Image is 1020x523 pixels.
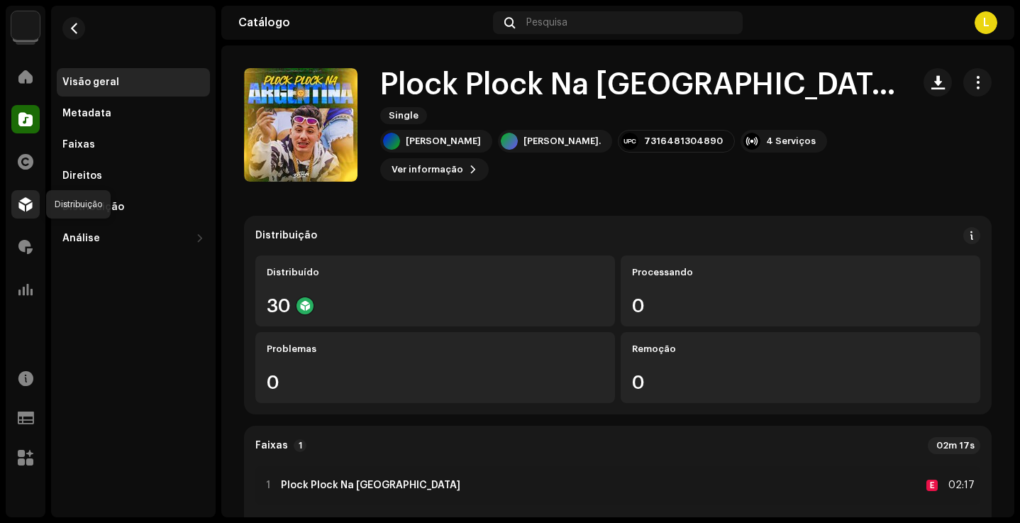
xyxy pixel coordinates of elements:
div: Distribuição [62,202,124,213]
div: Distribuição [255,230,317,241]
div: Faixas [62,139,95,150]
re-m-nav-item: Metadata [57,99,210,128]
div: L [975,11,997,34]
div: [PERSON_NAME]. [523,136,601,147]
div: 02:17 [943,477,975,494]
strong: Faixas [255,440,288,451]
div: [PERSON_NAME] [406,136,481,147]
div: Análise [62,233,100,244]
h1: Plock Plock Na [GEOGRAPHIC_DATA] [380,69,901,101]
div: 4 Serviços [766,136,816,147]
re-m-nav-item: Visão geral [57,68,210,97]
span: Single [380,107,427,124]
div: Direitos [62,170,102,182]
re-m-nav-dropdown: Análise [57,224,210,253]
re-m-nav-item: Distribuição [57,193,210,221]
div: Remoção [632,343,969,355]
div: 7316481304890 [644,136,723,147]
re-m-nav-item: Direitos [57,162,210,190]
strong: Plock Plock Na [GEOGRAPHIC_DATA] [281,480,460,491]
div: Visão geral [62,77,119,88]
div: Problemas [267,343,604,355]
div: Distribuído [267,267,604,278]
button: Ver informação [380,158,489,181]
img: 730b9dfe-18b5-4111-b483-f30b0c182d82 [11,11,40,40]
div: 02m 17s [928,437,980,454]
div: Processando [632,267,969,278]
span: Ver informação [392,155,463,184]
span: Pesquisa [526,17,567,28]
div: Metadata [62,108,111,119]
div: Catálogo [238,17,487,28]
div: E [926,480,938,491]
re-m-nav-item: Faixas [57,131,210,159]
p-badge: 1 [294,439,306,452]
